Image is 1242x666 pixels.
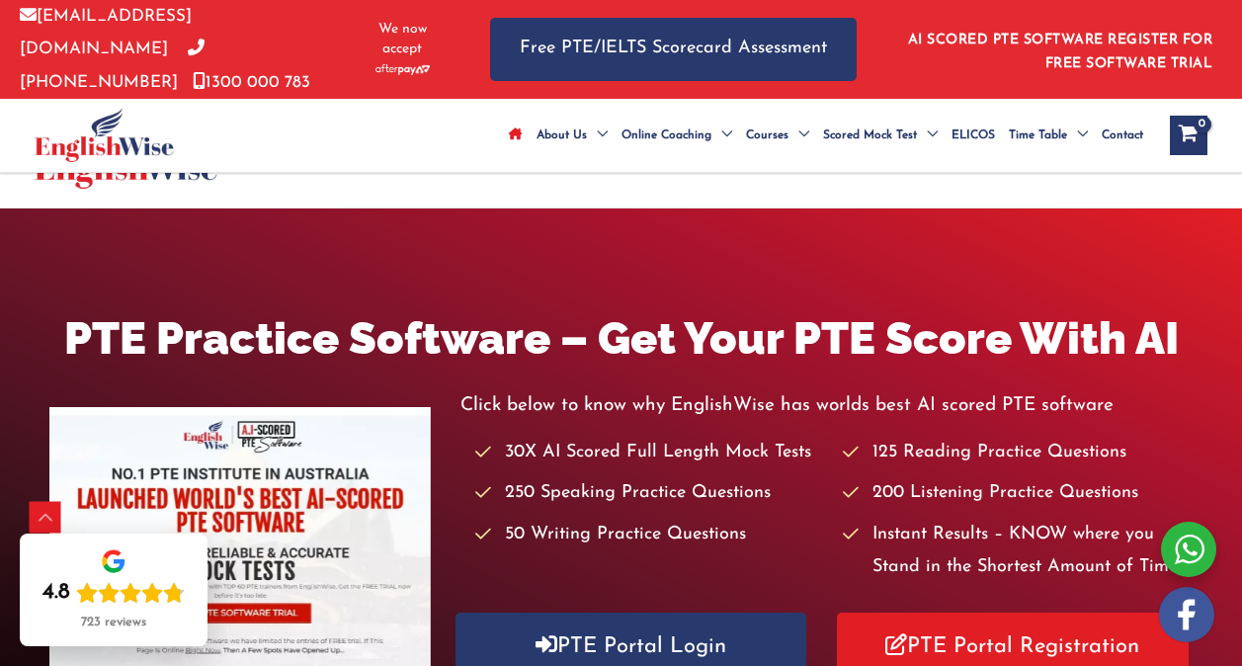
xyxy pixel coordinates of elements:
span: Time Table [1009,101,1067,170]
span: About Us [537,101,587,170]
a: [EMAIL_ADDRESS][DOMAIN_NAME] [20,8,192,57]
li: 30X AI Scored Full Length Mock Tests [475,437,824,469]
a: [PHONE_NUMBER] [20,41,205,90]
span: Contact [1102,101,1143,170]
a: Scored Mock TestMenu Toggle [816,101,945,170]
div: 723 reviews [81,615,146,630]
span: ELICOS [952,101,995,170]
a: ELICOS [945,101,1002,170]
a: View Shopping Cart, empty [1170,116,1207,155]
a: Time TableMenu Toggle [1002,101,1095,170]
aside: Header Widget 1 [896,17,1222,81]
a: Online CoachingMenu Toggle [615,101,739,170]
a: 1300 000 783 [193,74,310,91]
span: Menu Toggle [917,101,938,170]
span: We now accept [365,20,441,59]
img: Afterpay-Logo [375,64,430,75]
span: Scored Mock Test [823,101,917,170]
li: 125 Reading Practice Questions [843,437,1192,469]
li: Instant Results – KNOW where you Stand in the Shortest Amount of Time [843,519,1192,585]
img: white-facebook.png [1159,587,1214,642]
li: 50 Writing Practice Questions [475,519,824,551]
span: Menu Toggle [711,101,732,170]
img: cropped-ew-logo [35,108,174,162]
a: Free PTE/IELTS Scorecard Assessment [490,18,857,80]
h1: PTE Practice Software – Get Your PTE Score With AI [49,307,1192,370]
div: Rating: 4.8 out of 5 [42,579,185,607]
p: Click below to know why EnglishWise has worlds best AI scored PTE software [460,389,1193,422]
a: AI SCORED PTE SOFTWARE REGISTER FOR FREE SOFTWARE TRIAL [908,33,1213,71]
a: Contact [1095,101,1150,170]
span: Online Coaching [621,101,711,170]
nav: Site Navigation: Main Menu [502,101,1150,170]
span: Menu Toggle [788,101,809,170]
li: 200 Listening Practice Questions [843,477,1192,510]
span: Courses [746,101,788,170]
a: About UsMenu Toggle [530,101,615,170]
a: CoursesMenu Toggle [739,101,816,170]
span: Menu Toggle [1067,101,1088,170]
span: Menu Toggle [587,101,608,170]
div: 4.8 [42,579,70,607]
li: 250 Speaking Practice Questions [475,477,824,510]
